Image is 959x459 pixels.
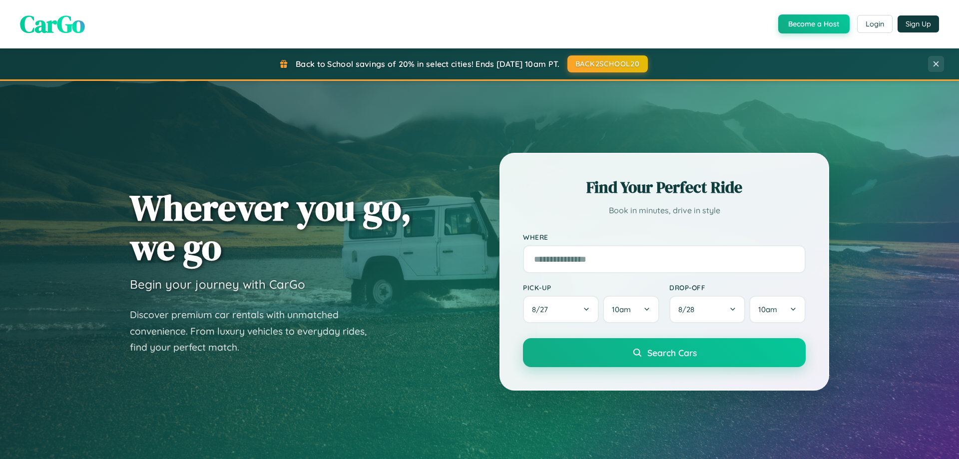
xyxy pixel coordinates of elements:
h3: Begin your journey with CarGo [130,277,305,292]
button: 8/28 [669,296,745,323]
button: Search Cars [523,338,806,367]
label: Drop-off [669,283,806,292]
button: Login [857,15,893,33]
span: 8 / 27 [532,305,553,314]
span: 8 / 28 [678,305,699,314]
span: 10am [758,305,777,314]
button: 8/27 [523,296,599,323]
span: 10am [612,305,631,314]
span: Back to School savings of 20% in select cities! Ends [DATE] 10am PT. [296,59,559,69]
p: Book in minutes, drive in style [523,203,806,218]
button: 10am [749,296,806,323]
button: 10am [603,296,659,323]
button: Sign Up [898,15,939,32]
h1: Wherever you go, we go [130,188,412,267]
span: Search Cars [647,347,697,358]
span: CarGo [20,7,85,40]
p: Discover premium car rentals with unmatched convenience. From luxury vehicles to everyday rides, ... [130,307,380,356]
button: BACK2SCHOOL20 [567,55,648,72]
label: Where [523,233,806,241]
label: Pick-up [523,283,659,292]
h2: Find Your Perfect Ride [523,176,806,198]
button: Become a Host [778,14,850,33]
